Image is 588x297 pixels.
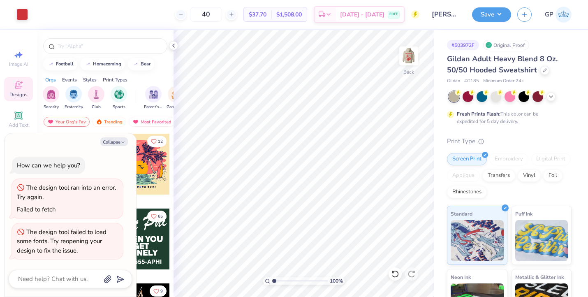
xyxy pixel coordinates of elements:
[447,137,572,146] div: Print Type
[515,273,564,281] span: Metallic & Glitter Ink
[128,58,154,70] button: bear
[545,10,553,19] span: GP
[545,7,572,23] a: GP
[171,90,181,99] img: Game Day Image
[113,104,125,110] span: Sports
[48,62,54,67] img: trend_line.gif
[147,136,167,147] button: Like
[43,58,77,70] button: football
[96,119,102,125] img: trending.gif
[44,104,59,110] span: Sorority
[65,86,83,110] div: filter for Fraternity
[111,86,127,110] div: filter for Sports
[515,209,532,218] span: Puff Ink
[88,86,104,110] div: filter for Club
[472,7,511,22] button: Save
[43,86,59,110] button: filter button
[46,90,56,99] img: Sorority Image
[65,104,83,110] span: Fraternity
[451,220,504,261] img: Standard
[167,104,185,110] span: Game Day
[132,62,139,67] img: trend_line.gif
[92,90,101,99] img: Club Image
[482,169,515,182] div: Transfers
[447,153,487,165] div: Screen Print
[47,119,54,125] img: most_fav.gif
[457,110,558,125] div: This color can be expedited for 5 day delivery.
[141,62,150,66] div: bear
[483,40,529,50] div: Original Proof
[132,119,139,125] img: most_fav.gif
[83,76,97,84] div: Styles
[56,62,74,66] div: football
[147,211,167,222] button: Like
[144,86,163,110] div: filter for Parent's Weekend
[43,86,59,110] div: filter for Sorority
[150,285,167,297] button: Like
[276,10,302,19] span: $1,508.00
[464,78,479,85] span: # G185
[9,122,28,128] span: Add Text
[111,86,127,110] button: filter button
[17,161,80,169] div: How can we help you?
[17,183,116,201] div: The design tool ran into an error. Try again.
[69,90,78,99] img: Fraternity Image
[100,137,128,146] button: Collapse
[447,186,487,198] div: Rhinestones
[483,78,524,85] span: Minimum Order: 24 +
[447,78,460,85] span: Gildan
[44,117,90,127] div: Your Org's Fav
[403,68,414,76] div: Back
[9,61,28,67] span: Image AI
[389,12,398,17] span: FREE
[114,90,124,99] img: Sports Image
[158,139,163,144] span: 12
[518,169,541,182] div: Vinyl
[531,153,571,165] div: Digital Print
[65,86,83,110] button: filter button
[400,48,417,64] img: Back
[88,86,104,110] button: filter button
[330,277,343,285] span: 100 %
[447,40,479,50] div: # 503972F
[160,289,163,293] span: 9
[489,153,528,165] div: Embroidery
[158,214,163,218] span: 65
[457,111,500,117] strong: Fresh Prints Flash:
[17,205,56,213] div: Failed to fetch
[144,104,163,110] span: Parent's Weekend
[515,220,568,261] img: Puff Ink
[167,86,185,110] div: filter for Game Day
[57,42,162,50] input: Try "Alpha"
[556,7,572,23] img: Genna Pascucci
[447,54,558,75] span: Gildan Adult Heavy Blend 8 Oz. 50/50 Hooded Sweatshirt
[149,90,158,99] img: Parent's Weekend Image
[190,7,222,22] input: – –
[167,86,185,110] button: filter button
[103,76,127,84] div: Print Types
[45,76,56,84] div: Orgs
[144,86,163,110] button: filter button
[426,6,466,23] input: Untitled Design
[249,10,266,19] span: $37.70
[92,104,101,110] span: Club
[85,62,91,67] img: trend_line.gif
[129,117,175,127] div: Most Favorited
[447,169,480,182] div: Applique
[9,91,28,98] span: Designs
[451,209,472,218] span: Standard
[340,10,384,19] span: [DATE] - [DATE]
[93,62,121,66] div: homecoming
[451,273,471,281] span: Neon Ink
[62,76,77,84] div: Events
[17,228,106,255] div: The design tool failed to load some fonts. Try reopening your design to fix the issue.
[92,117,126,127] div: Trending
[80,58,125,70] button: homecoming
[543,169,563,182] div: Foil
